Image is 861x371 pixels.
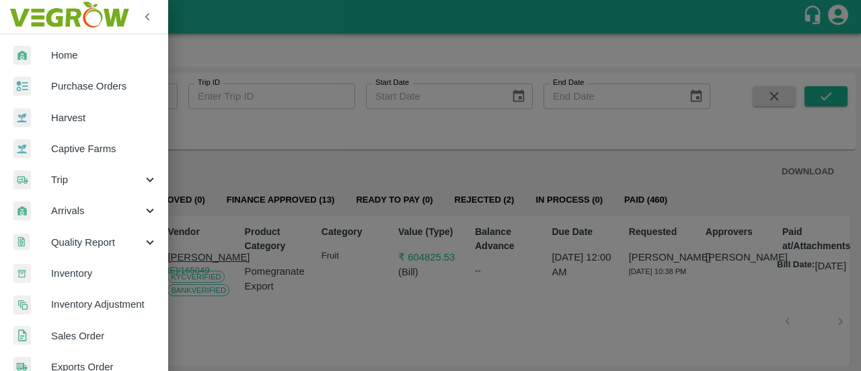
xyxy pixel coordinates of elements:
span: Sales Order [51,329,157,343]
img: delivery [13,170,31,190]
span: Quality Report [51,235,143,250]
span: Captive Farms [51,141,157,156]
img: sales [13,326,31,345]
img: whArrival [13,46,31,65]
span: Arrivals [51,203,143,218]
span: Harvest [51,110,157,125]
img: qualityReport [13,234,30,250]
img: reciept [13,77,31,96]
span: Inventory [51,266,157,281]
span: Home [51,48,157,63]
img: inventory [13,295,31,314]
img: whInventory [13,264,31,283]
span: Purchase Orders [51,79,157,94]
span: Trip [51,172,143,187]
img: harvest [13,139,31,159]
img: harvest [13,108,31,128]
img: whArrival [13,201,31,221]
span: Inventory Adjustment [51,297,157,312]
